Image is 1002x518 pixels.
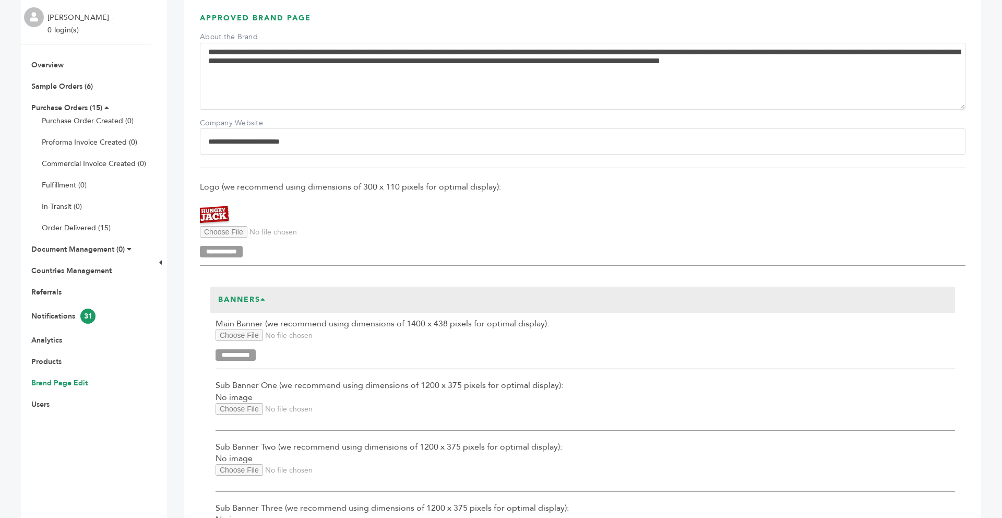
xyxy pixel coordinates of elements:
a: Overview [31,60,64,70]
div: No image [216,441,955,492]
a: Order Delivered (15) [42,223,111,233]
span: 31 [80,309,96,324]
a: Sample Orders (6) [31,81,93,91]
a: Purchase Order Created (0) [42,116,134,126]
a: Brand Page Edit [31,378,88,388]
a: Countries Management [31,266,112,276]
span: Sub Banner Three (we recommend using dimensions of 1200 x 375 pixels for optimal display): [216,502,955,514]
a: In-Transit (0) [42,202,82,211]
h3: APPROVED BRAND PAGE [200,13,965,31]
a: Purchase Orders (15) [31,103,102,113]
span: Sub Banner One (we recommend using dimensions of 1200 x 375 pixels for optimal display): [216,380,955,391]
span: Sub Banner Two (we recommend using dimensions of 1200 x 375 pixels for optimal display): [216,441,955,453]
a: Proforma Invoice Created (0) [42,137,137,147]
a: Commercial Invoice Created (0) [42,159,146,169]
a: Referrals [31,287,62,297]
img: Hungry Jack [200,205,231,226]
span: Main Banner (we recommend using dimensions of 1400 x 438 pixels for optimal display): [216,318,955,329]
label: About the Brand [200,32,273,42]
a: Analytics [31,335,62,345]
div: No image [216,380,955,430]
h3: Banners [210,287,274,313]
a: Users [31,399,50,409]
a: Products [31,357,62,367]
a: Document Management (0) [31,244,125,254]
label: Company Website [200,118,273,128]
img: profile.png [24,7,44,27]
a: Notifications31 [31,311,96,321]
a: Fulfillment (0) [42,180,87,190]
li: [PERSON_NAME] - 0 login(s) [47,11,116,37]
span: Logo (we recommend using dimensions of 300 x 110 pixels for optimal display): [200,181,965,193]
